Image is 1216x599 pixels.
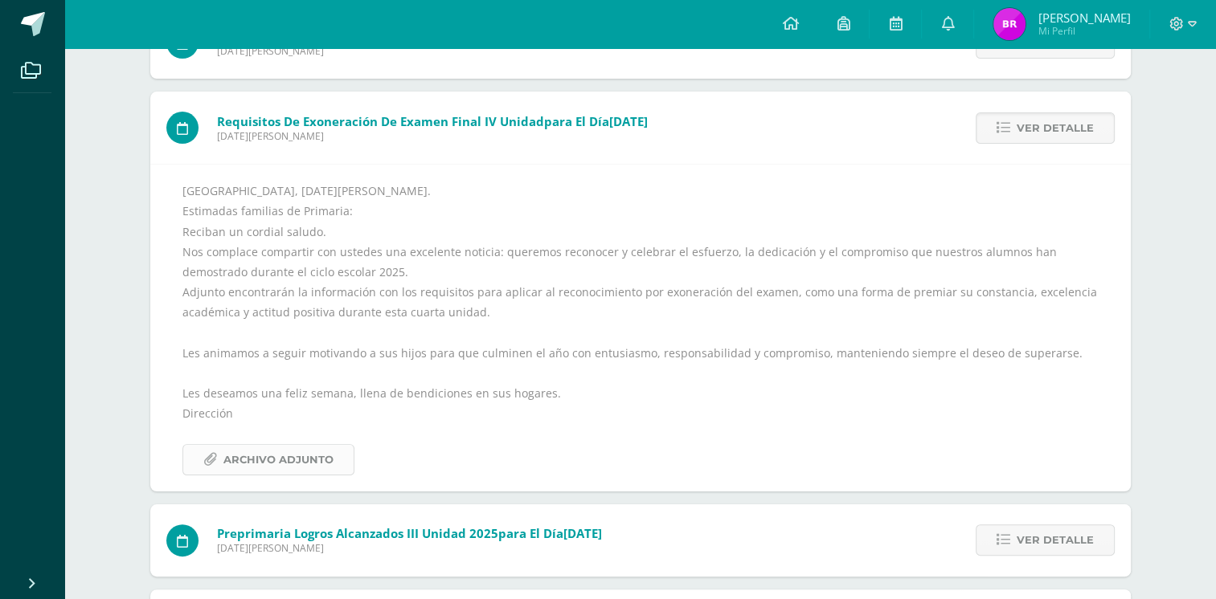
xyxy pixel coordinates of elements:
a: Archivo Adjunto [182,444,354,475]
span: Archivo Adjunto [223,445,334,475]
span: para el día [217,525,602,541]
span: [PERSON_NAME] [1038,10,1130,26]
span: [DATE][PERSON_NAME] [217,129,648,143]
span: [DATE] [609,113,648,129]
div: [GEOGRAPHIC_DATA], [DATE][PERSON_NAME]. Estimadas familias de Primaria: Reciban un cordial saludo... [182,181,1099,475]
span: Preprimaria Logros Alcanzados III unidad 2025 [217,525,498,541]
span: [DATE] [563,525,602,541]
span: Ver detalle [1017,525,1094,555]
img: bb39dadab3a1e45ff3c2edce71467393.png [993,8,1026,40]
span: [DATE][PERSON_NAME] [217,44,671,58]
span: Requisitos de exoneración de Examen final IV Unidad [217,113,544,129]
span: Mi Perfil [1038,24,1130,38]
span: Ver detalle [1017,113,1094,143]
span: para el día [217,113,648,129]
span: [DATE][PERSON_NAME] [217,541,602,555]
